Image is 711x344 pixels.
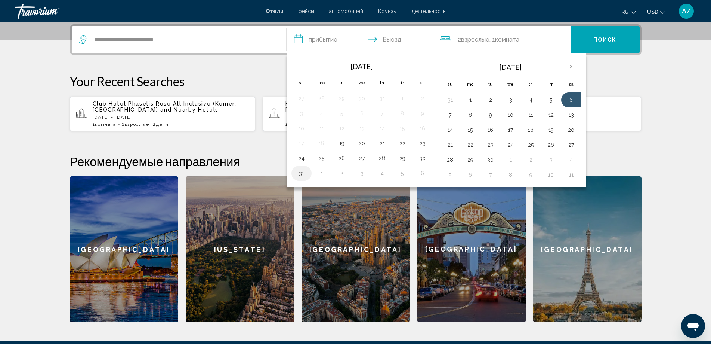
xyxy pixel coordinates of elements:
[432,26,571,53] button: Travelers: 2 adults, 0 children
[505,155,517,165] button: Day 1
[412,8,445,14] a: деятельность
[464,155,476,165] button: Day 29
[565,140,577,150] button: Day 27
[336,138,348,149] button: Day 19
[417,153,429,164] button: Day 30
[545,95,557,105] button: Day 5
[336,168,348,179] button: Day 2
[396,108,408,119] button: Day 8
[525,110,537,120] button: Day 11
[287,26,432,53] button: Check in and out dates
[677,3,696,19] button: User Menu
[93,115,250,120] p: [DATE] - [DATE]
[356,93,368,104] button: Day 30
[336,153,348,164] button: Day 26
[682,7,691,15] span: AZ
[376,138,388,149] button: Day 21
[593,37,617,43] span: Поиск
[485,110,497,120] button: Day 9
[621,9,629,15] span: ru
[417,168,429,179] button: Day 6
[417,176,526,322] a: [GEOGRAPHIC_DATA]
[485,95,497,105] button: Day 2
[444,110,456,120] button: Day 7
[565,125,577,135] button: Day 20
[378,8,397,14] a: Круизы
[316,108,328,119] button: Day 4
[458,34,489,45] span: 2
[565,95,577,105] button: Day 6
[444,125,456,135] button: Day 14
[464,95,476,105] button: Day 1
[396,168,408,179] button: Day 5
[263,96,448,131] button: Hotels in [GEOGRAPHIC_DATA], [GEOGRAPHIC_DATA], [GEOGRAPHIC_DATA] (MLE)[DATE] - [DATE]1Комната2Вз...
[565,110,577,120] button: Day 13
[485,140,497,150] button: Day 23
[464,170,476,180] button: Day 6
[336,108,348,119] button: Day 5
[565,155,577,165] button: Day 4
[444,170,456,180] button: Day 5
[485,170,497,180] button: Day 7
[285,122,309,127] span: 1
[296,138,307,149] button: Day 17
[561,58,581,75] button: Next month
[316,123,328,134] button: Day 11
[647,6,665,17] button: Change currency
[417,176,526,322] div: [GEOGRAPHIC_DATA]
[299,8,314,14] a: рейсы
[485,155,497,165] button: Day 30
[489,34,519,45] span: , 1
[296,108,307,119] button: Day 3
[329,8,363,14] a: автомобилей
[444,155,456,165] button: Day 28
[525,155,537,165] button: Day 2
[125,122,149,127] span: Взрослые
[316,93,328,104] button: Day 28
[285,115,442,120] p: [DATE] - [DATE]
[647,9,658,15] span: USD
[545,155,557,165] button: Day 3
[495,36,519,43] span: Комната
[525,95,537,105] button: Day 4
[356,153,368,164] button: Day 27
[396,93,408,104] button: Day 1
[316,153,328,164] button: Day 25
[160,107,219,113] span: and Nearby Hotels
[15,4,258,19] a: Travorium
[571,26,640,53] button: Поиск
[302,176,410,322] a: [GEOGRAPHIC_DATA]
[681,314,705,338] iframe: Кнопка запуска окна обмена сообщениями
[296,153,307,164] button: Day 24
[461,36,489,43] span: Взрослые
[356,108,368,119] button: Day 6
[417,123,429,134] button: Day 16
[296,168,307,179] button: Day 31
[533,176,642,322] div: [GEOGRAPHIC_DATA]
[376,108,388,119] button: Day 7
[149,122,169,127] span: , 2
[376,168,388,179] button: Day 4
[70,176,178,322] a: [GEOGRAPHIC_DATA]
[417,108,429,119] button: Day 9
[464,125,476,135] button: Day 15
[525,125,537,135] button: Day 18
[93,122,116,127] span: 1
[376,153,388,164] button: Day 28
[464,140,476,150] button: Day 22
[72,26,640,53] div: Search widget
[376,123,388,134] button: Day 14
[285,101,313,107] span: Hotels in
[464,110,476,120] button: Day 8
[70,74,642,89] p: Your Recent Searches
[505,95,517,105] button: Day 3
[444,95,456,105] button: Day 31
[336,93,348,104] button: Day 29
[156,122,169,127] span: Дети
[266,8,284,14] a: Отели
